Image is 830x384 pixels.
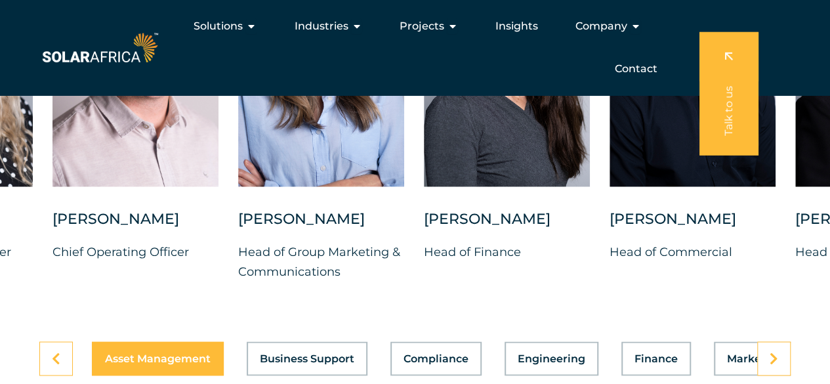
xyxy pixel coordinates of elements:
span: Compliance [404,353,468,364]
span: Engineering [518,353,585,364]
p: Head of Finance [424,242,590,262]
div: [PERSON_NAME] [238,209,404,242]
p: Head of Commercial [610,242,776,262]
div: [PERSON_NAME] [610,209,776,242]
span: Business Support [260,353,354,364]
span: Finance [634,353,678,364]
span: Industries [294,18,348,34]
a: Insights [495,18,537,34]
span: Company [575,18,627,34]
span: Projects [399,18,444,34]
span: Asset Management [105,353,211,364]
p: Chief Operating Officer [52,242,218,262]
span: Solutions [194,18,243,34]
div: [PERSON_NAME] [52,209,218,242]
p: Head of Group Marketing & Communications [238,242,404,282]
span: Marketing [727,353,783,364]
div: [PERSON_NAME] [424,209,590,242]
a: Contact [614,61,657,77]
div: Menu Toggle [161,13,667,82]
nav: Menu [161,13,667,82]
